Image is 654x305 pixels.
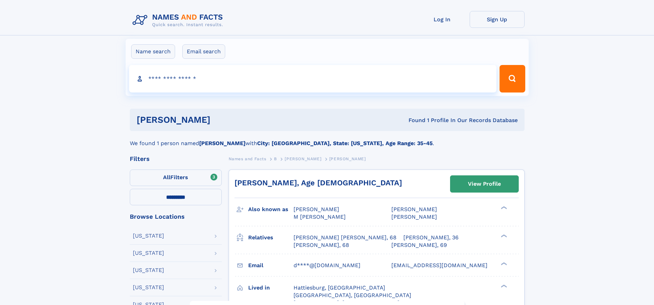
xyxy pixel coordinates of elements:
[199,140,245,146] b: [PERSON_NAME]
[294,206,339,213] span: [PERSON_NAME]
[391,214,437,220] span: [PERSON_NAME]
[499,206,507,210] div: ❯
[137,116,310,124] h1: [PERSON_NAME]
[294,214,346,220] span: M [PERSON_NAME]
[234,178,402,187] a: [PERSON_NAME], Age [DEMOGRAPHIC_DATA]
[130,170,222,186] label: Filters
[133,250,164,256] div: [US_STATE]
[391,206,437,213] span: [PERSON_NAME]
[129,65,497,92] input: search input
[391,241,447,249] a: [PERSON_NAME], 69
[403,234,459,241] a: [PERSON_NAME], 36
[415,11,470,28] a: Log In
[133,233,164,239] div: [US_STATE]
[294,234,397,241] a: [PERSON_NAME] [PERSON_NAME], 68
[499,233,507,238] div: ❯
[468,176,501,192] div: View Profile
[130,131,525,148] div: We found 1 person named with .
[329,156,366,161] span: [PERSON_NAME]
[470,11,525,28] a: Sign Up
[229,154,266,163] a: Names and Facts
[130,11,229,30] img: Logo Names and Facts
[248,204,294,215] h3: Also known as
[294,284,385,291] span: Hattiesburg, [GEOGRAPHIC_DATA]
[130,156,222,162] div: Filters
[285,154,321,163] a: [PERSON_NAME]
[248,282,294,294] h3: Lived in
[131,44,175,59] label: Name search
[133,268,164,273] div: [US_STATE]
[500,65,525,92] button: Search Button
[248,232,294,243] h3: Relatives
[294,241,349,249] a: [PERSON_NAME], 68
[274,156,277,161] span: B
[248,260,294,271] h3: Email
[499,284,507,288] div: ❯
[309,117,518,124] div: Found 1 Profile In Our Records Database
[130,214,222,220] div: Browse Locations
[450,176,518,192] a: View Profile
[391,262,487,269] span: [EMAIL_ADDRESS][DOMAIN_NAME]
[133,285,164,290] div: [US_STATE]
[274,154,277,163] a: B
[294,292,411,298] span: [GEOGRAPHIC_DATA], [GEOGRAPHIC_DATA]
[257,140,433,146] b: City: [GEOGRAPHIC_DATA], State: [US_STATE], Age Range: 35-45
[163,174,170,181] span: All
[182,44,225,59] label: Email search
[285,156,321,161] span: [PERSON_NAME]
[499,261,507,266] div: ❯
